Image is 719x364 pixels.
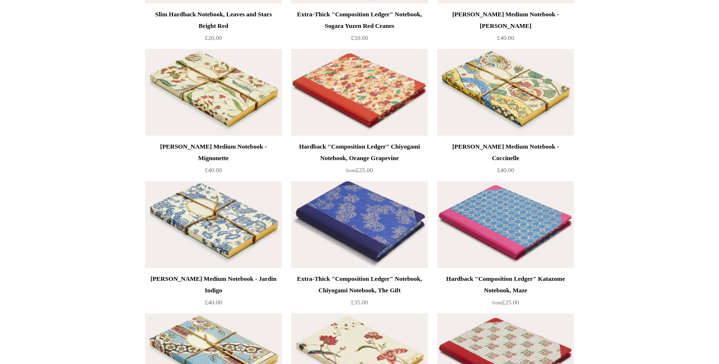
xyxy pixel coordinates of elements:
[351,299,368,306] span: £35.00
[497,166,514,174] span: £40.00
[437,273,574,313] a: Hardback "Composition Ledger" Katazome Notebook, Maze from£25.00
[291,273,428,313] a: Extra-Thick "Composition Ledger" Notebook, Chiyogami Notebook, The Gift £35.00
[291,181,428,268] a: Extra-Thick "Composition Ledger" Notebook, Chiyogami Notebook, The Gift Extra-Thick "Composition ...
[291,141,428,180] a: Hardback "Composition Ledger" Chiyogami Notebook, Orange Grapevine from£25.00
[205,299,222,306] span: £40.00
[492,299,519,306] span: £25.00
[437,49,574,136] img: Antoinette Poisson Medium Notebook - Coccinelle
[291,181,428,268] img: Extra-Thick "Composition Ledger" Notebook, Chiyogami Notebook, The Gift
[492,300,502,305] span: from
[145,273,282,313] a: [PERSON_NAME] Medium Notebook - Jardin Indigo £40.00
[294,9,425,32] div: Extra-Thick "Composition Ledger" Notebook, Sogara Yuzen Red Cranes
[205,34,222,41] span: £20.00
[294,141,425,164] div: Hardback "Composition Ledger" Chiyogami Notebook, Orange Grapevine
[145,141,282,180] a: [PERSON_NAME] Medium Notebook - Mignonette £40.00
[440,273,571,296] div: Hardback "Composition Ledger" Katazome Notebook, Maze
[497,34,514,41] span: £40.00
[346,168,356,173] span: from
[437,141,574,180] a: [PERSON_NAME] Medium Notebook - Coccinelle £40.00
[440,9,571,32] div: [PERSON_NAME] Medium Notebook - [PERSON_NAME]
[205,166,222,174] span: £40.00
[148,9,279,32] div: Slim Hardback Notebook, Leaves and Stars Bright Red
[148,273,279,296] div: [PERSON_NAME] Medium Notebook - Jardin Indigo
[437,9,574,48] a: [PERSON_NAME] Medium Notebook - [PERSON_NAME] £40.00
[346,166,373,174] span: £25.00
[145,181,282,268] img: Antoinette Poisson Medium Notebook - Jardin Indigo
[291,9,428,48] a: Extra-Thick "Composition Ledger" Notebook, Sogara Yuzen Red Cranes £50.00
[145,49,282,136] img: Antoinette Poisson Medium Notebook - Mignonette
[351,34,368,41] span: £50.00
[145,49,282,136] a: Antoinette Poisson Medium Notebook - Mignonette Antoinette Poisson Medium Notebook - Mignonette
[437,181,574,268] img: Hardback "Composition Ledger" Katazome Notebook, Maze
[145,181,282,268] a: Antoinette Poisson Medium Notebook - Jardin Indigo Antoinette Poisson Medium Notebook - Jardin In...
[291,49,428,136] img: Hardback "Composition Ledger" Chiyogami Notebook, Orange Grapevine
[294,273,425,296] div: Extra-Thick "Composition Ledger" Notebook, Chiyogami Notebook, The Gift
[437,181,574,268] a: Hardback "Composition Ledger" Katazome Notebook, Maze Hardback "Composition Ledger" Katazome Note...
[145,9,282,48] a: Slim Hardback Notebook, Leaves and Stars Bright Red £20.00
[437,49,574,136] a: Antoinette Poisson Medium Notebook - Coccinelle Antoinette Poisson Medium Notebook - Coccinelle
[440,141,571,164] div: [PERSON_NAME] Medium Notebook - Coccinelle
[148,141,279,164] div: [PERSON_NAME] Medium Notebook - Mignonette
[291,49,428,136] a: Hardback "Composition Ledger" Chiyogami Notebook, Orange Grapevine Hardback "Composition Ledger" ...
